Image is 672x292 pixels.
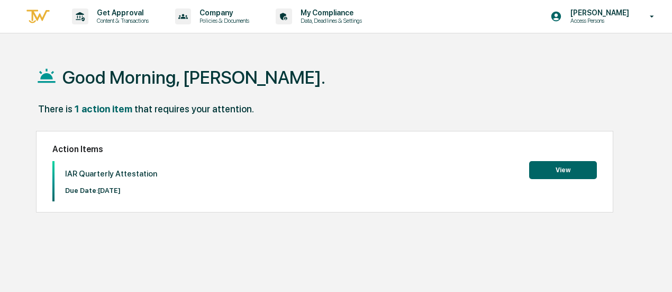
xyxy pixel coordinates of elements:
p: Content & Transactions [88,17,154,24]
p: Company [191,8,255,17]
div: that requires your attention. [134,103,254,114]
p: Data, Deadlines & Settings [292,17,367,24]
p: IAR Quarterly Attestation [65,169,157,179]
p: Due Date: [DATE] [65,187,157,194]
p: Get Approval [88,8,154,17]
div: 1 action item [75,103,132,114]
h1: Good Morning, [PERSON_NAME]. [62,67,325,88]
h2: Action Items [52,144,597,154]
img: logo [25,8,51,25]
p: [PERSON_NAME] [562,8,634,17]
button: View [529,161,597,179]
div: There is [38,103,72,114]
p: Policies & Documents [191,17,255,24]
p: Access Persons [562,17,634,24]
p: My Compliance [292,8,367,17]
a: View [529,164,597,174]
